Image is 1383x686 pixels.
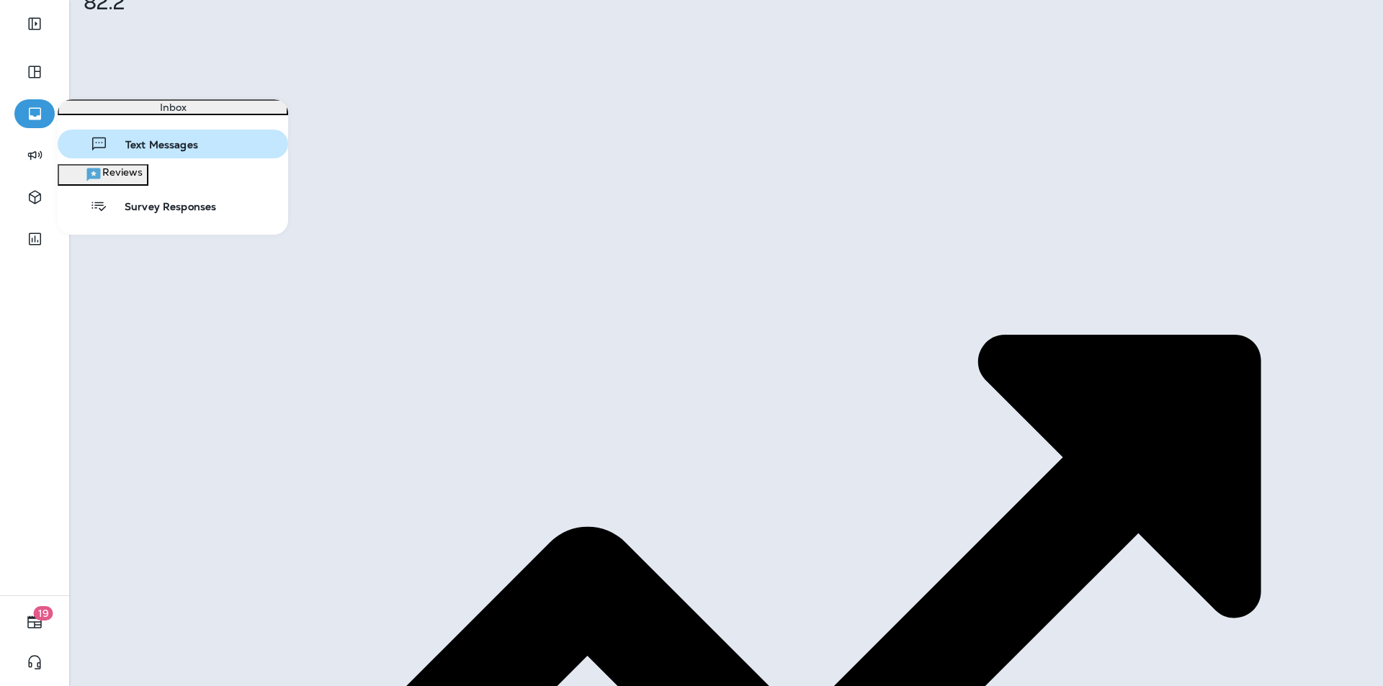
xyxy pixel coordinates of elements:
[102,166,143,184] span: Reviews
[58,130,288,158] button: Text Messages
[58,164,148,186] button: Reviews
[107,201,216,215] span: Survey Responses
[34,606,53,620] span: 19
[160,101,187,114] span: Inbox
[108,139,198,153] span: Text Messages
[58,191,288,220] button: Survey Responses
[58,99,288,115] button: Inbox
[14,9,55,38] button: Expand Sidebar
